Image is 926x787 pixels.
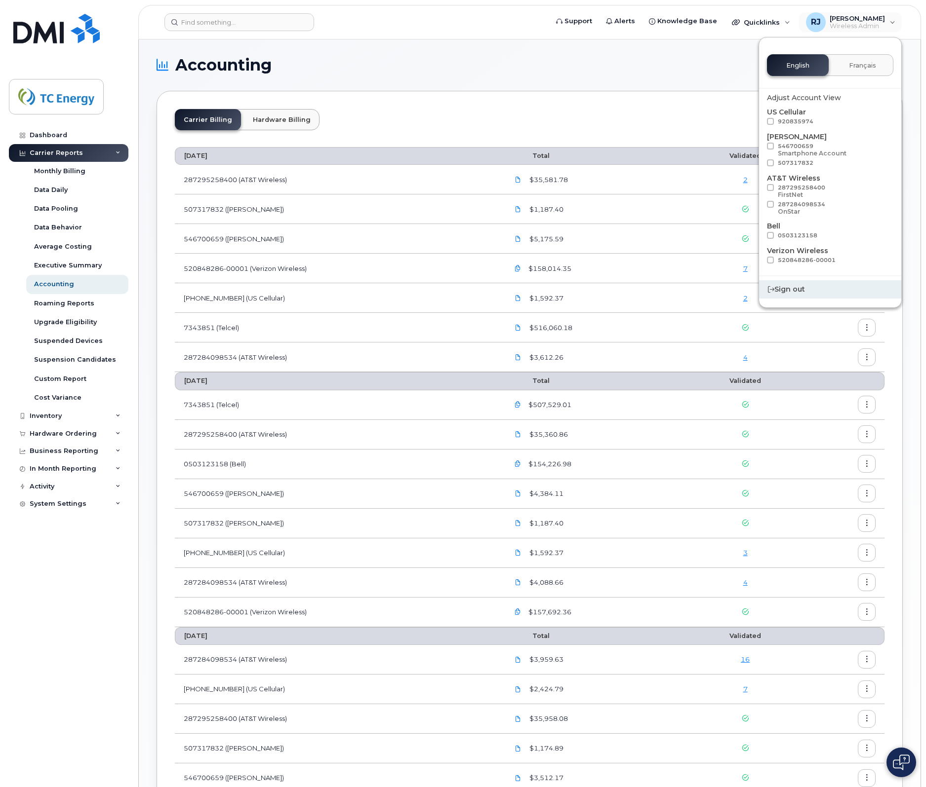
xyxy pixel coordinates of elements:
a: 3 [743,549,748,557]
div: Bell [767,221,893,242]
img: Open chat [893,754,910,770]
div: AT&T Wireless [767,173,893,217]
span: Français [849,62,876,70]
td: 287284098534 (AT&T Wireless) [175,568,500,598]
span: $3,612.26 [527,353,564,362]
div: OnStar [778,208,825,215]
span: Total [509,152,550,159]
a: TCEnergy.287295258400_20250811_F.pdf [509,171,527,188]
a: 7 [743,685,748,693]
a: RReporteFyc_588239_588239.xlsx [509,319,527,336]
span: 287284098534 [778,201,825,215]
a: TCEnergy.Rogers-Jun08_2025-3004757861.pdf [509,769,527,787]
a: TCEnergy.Rogers-Aug08_2025-3033178534.pdf [509,230,527,247]
span: $1,592.37 [527,548,564,558]
td: [PHONE_NUMBER] (US Cellular) [175,283,500,313]
th: [DATE] [175,147,500,165]
div: Smartphone Account [778,150,846,157]
th: Validated [688,627,803,645]
div: Telcel [767,270,893,291]
td: 287284098534 (AT&T Wireless) [175,342,500,372]
a: 2 [743,294,748,302]
td: [PHONE_NUMBER] (US Cellular) [175,538,500,568]
td: 287295258400 (AT&T Wireless) [175,704,500,734]
td: 7343851 (Telcel) [175,313,500,342]
a: TCEnergy.Rogers-Aug08_2025-3033178787.pdf [509,200,527,218]
span: 546700659 [778,143,846,157]
span: Total [509,377,550,384]
td: 287295258400 (AT&T Wireless) [175,420,500,450]
span: $4,384.11 [527,489,564,498]
td: 287295258400 (AT&T Wireless) [175,165,500,194]
span: $154,226.98 [526,459,571,469]
a: Hardware Billing [244,109,320,130]
td: [PHONE_NUMBER] (US Cellular) [175,675,500,704]
th: Validated [688,147,803,165]
td: 520848286-00001 (Verizon Wireless) [175,598,500,627]
a: 4 [743,353,748,361]
span: $2,424.79 [527,684,564,694]
a: TCEnergy.287295258400_20250711_F.pdf [509,426,527,443]
th: [DATE] [175,372,500,390]
span: $35,360.86 [527,430,568,439]
span: Accounting [175,58,272,73]
span: $35,581.78 [527,175,568,185]
td: 287284098534 (AT&T Wireless) [175,645,500,675]
span: $516,060.18 [527,323,572,333]
a: US Cellular 920835974 08082025 Inv 0748172911.pdf [509,289,527,306]
div: Verizon Wireless [767,246,893,266]
span: $157,692.36 [526,607,571,617]
span: 920835974 [778,118,813,125]
span: $4,088.66 [527,578,564,587]
a: 4 [743,578,748,586]
span: $3,959.63 [527,655,564,664]
div: US Cellular [767,107,893,128]
td: 507317832 ([PERSON_NAME]) [175,194,500,224]
a: US Cellular 920835974 07082025 Inv 0742455364.pdf [509,544,527,562]
span: Total [509,632,550,639]
a: TCEnergy.Rogers-Jul08_2025-3018917546.pdf [509,485,527,502]
a: TCEnergy.287295258400_20250611_F.pdf [509,710,527,727]
div: Sign out [759,280,901,299]
a: US Cellular 920835974 06082025.pdf [509,680,527,698]
a: TCEnergy.Rogers-Jun08_2025-3004757952.pdf [509,740,527,757]
td: 0503123158 (Bell) [175,450,500,479]
div: [PERSON_NAME] [767,132,893,169]
a: 2 [743,176,748,184]
span: 287295258400 [778,184,825,198]
span: $1,174.89 [527,744,564,753]
span: 0503123158 [778,232,817,239]
span: $1,187.40 [527,519,564,528]
span: $1,592.37 [527,294,564,303]
span: $507,529.01 [526,400,571,410]
td: 507317832 ([PERSON_NAME]) [175,734,500,763]
a: TCEnergy.287284098534_20250701_F.pdf [509,574,527,591]
a: TCEnergy.287284098534_20250601_F.pdf [509,651,527,668]
td: 520848286-00001 (Verizon Wireless) [175,254,500,283]
td: 546700659 ([PERSON_NAME]) [175,224,500,254]
div: FirstNet [778,191,825,198]
span: $3,512.17 [527,773,564,783]
a: TCEnergy.287284098534_20250801_F.pdf [509,348,527,366]
span: 507317832 [778,159,813,166]
a: 16 [741,655,750,663]
td: 7343851 (Telcel) [175,390,500,420]
th: [DATE] [175,627,500,645]
span: $5,175.59 [527,234,564,244]
span: $1,187.40 [527,205,564,214]
span: 520848286-00001 [778,257,836,263]
td: 507317832 ([PERSON_NAME]) [175,509,500,538]
div: Adjust Account View [767,93,893,103]
a: 7 [743,264,748,272]
span: $158,014.35 [526,264,571,273]
a: TCEnergy.Rogers-Jul08_2025-3018918046.pdf [509,515,527,532]
span: $35,958.08 [527,714,568,723]
td: 546700659 ([PERSON_NAME]) [175,479,500,509]
th: Validated [688,372,803,390]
